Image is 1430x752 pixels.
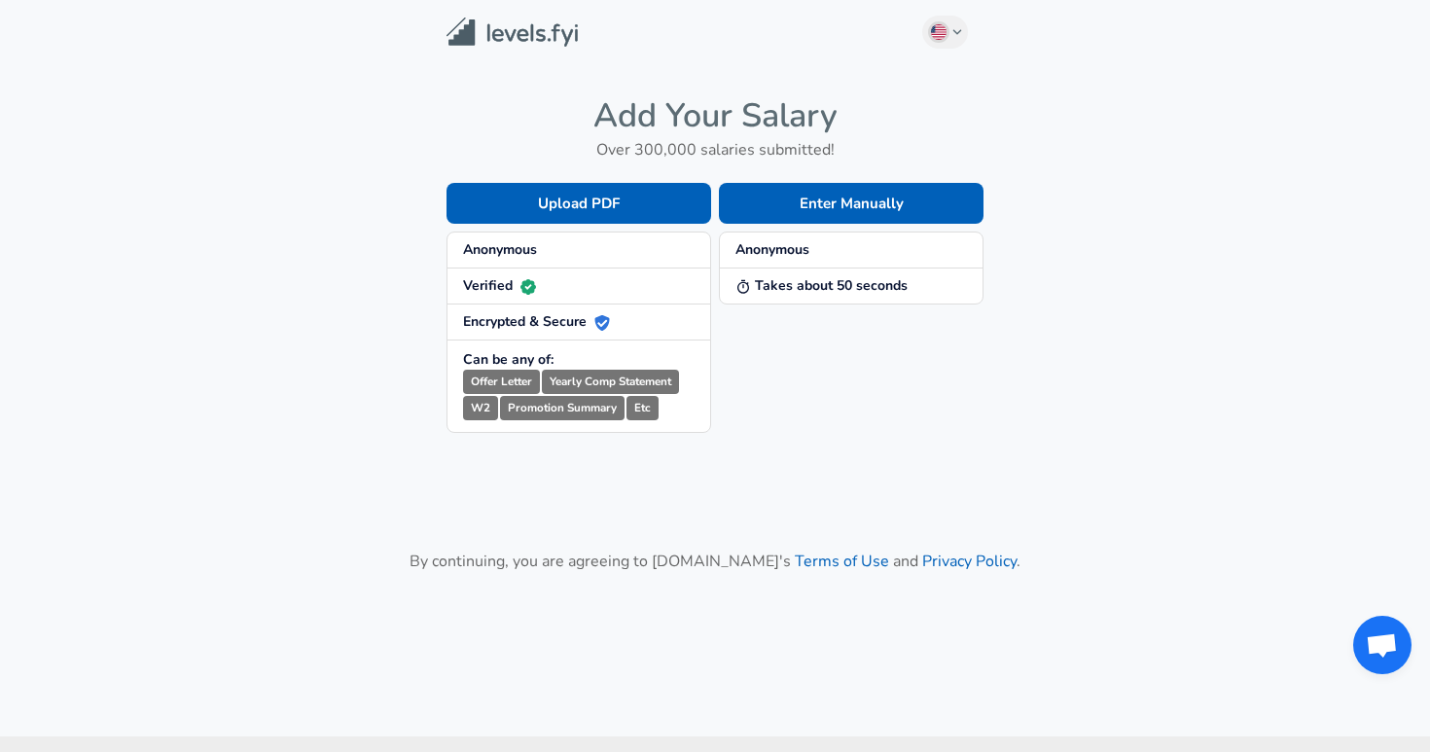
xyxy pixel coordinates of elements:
[447,136,983,163] h6: Over 300,000 salaries submitted!
[500,396,625,420] small: Promotion Summary
[795,551,889,572] a: Terms of Use
[931,24,947,40] img: English (US)
[719,183,983,224] button: Enter Manually
[922,16,969,49] button: English (US)
[735,240,809,259] strong: Anonymous
[447,18,578,48] img: Levels.fyi
[463,396,498,420] small: W2
[542,370,679,394] small: Yearly Comp Statement
[463,276,536,295] strong: Verified
[463,240,537,259] strong: Anonymous
[626,396,659,420] small: Etc
[735,276,908,295] strong: Takes about 50 seconds
[447,95,983,136] h4: Add Your Salary
[463,370,540,394] small: Offer Letter
[463,312,610,331] strong: Encrypted & Secure
[922,551,1017,572] a: Privacy Policy
[1353,616,1412,674] div: Open chat
[447,183,711,224] button: Upload PDF
[463,350,554,369] strong: Can be any of:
